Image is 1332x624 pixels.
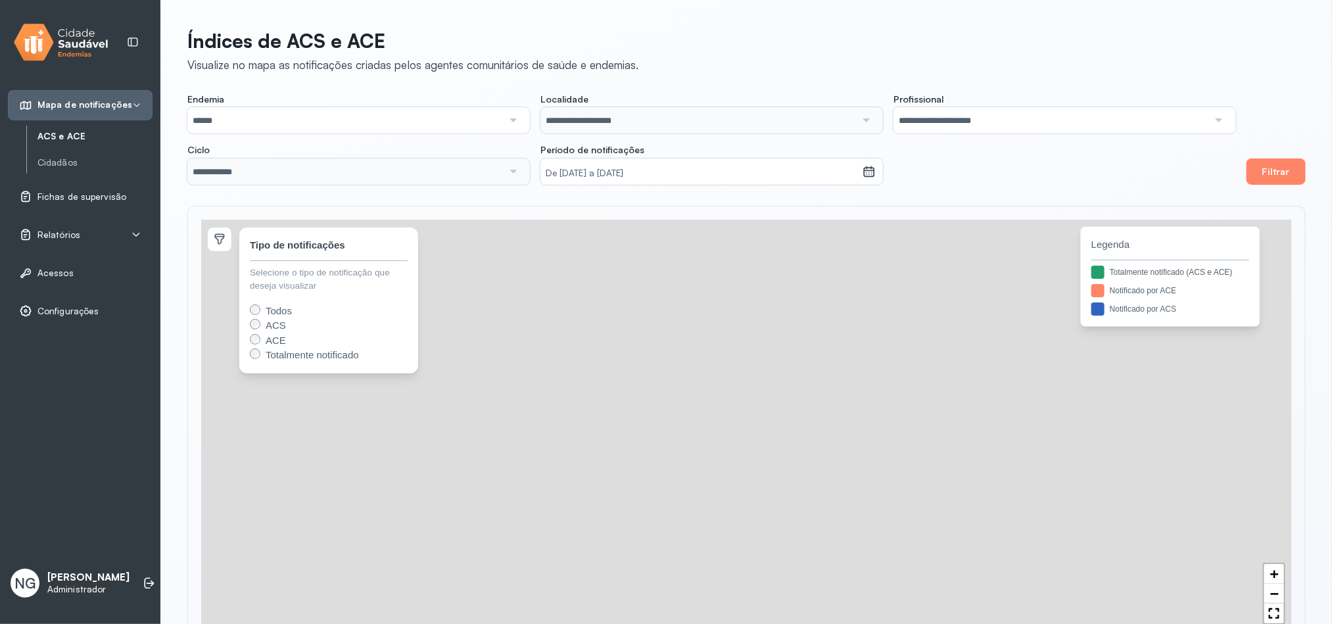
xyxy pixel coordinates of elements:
span: Relatórios [37,229,80,241]
span: ACS [266,320,286,331]
span: + [1270,565,1279,582]
p: Administrador [47,584,130,595]
span: Fichas de supervisão [37,191,126,203]
a: Zoom out [1264,584,1284,604]
span: Endemia [187,93,224,105]
span: Todos [266,305,292,316]
a: Acessos [19,266,141,279]
a: Full Screen [1264,604,1284,623]
a: Configurações [19,304,141,318]
span: Acessos [37,268,74,279]
span: Configurações [37,306,99,317]
p: Índices de ACS e ACE [187,29,638,53]
a: ACS e ACE [37,131,153,142]
div: Selecione o tipo de notificação que deseja visualizar [250,266,408,293]
span: Localidade [540,93,588,105]
div: Notificado por ACS [1110,303,1176,315]
span: NG [14,575,36,592]
span: Mapa de notificações [37,99,132,110]
span: Legenda [1091,237,1249,252]
button: Filtrar [1247,158,1306,185]
small: De [DATE] a [DATE] [546,167,857,180]
div: Visualize no mapa as notificações criadas pelos agentes comunitários de saúde e endemias. [187,58,638,72]
span: Ciclo [187,144,210,156]
div: Notificado por ACE [1110,285,1176,297]
div: Tipo de notificações [250,238,345,253]
a: Cidadãos [37,155,153,171]
span: Período de notificações [540,144,644,156]
img: logo.svg [14,21,108,64]
span: − [1270,585,1279,602]
p: [PERSON_NAME] [47,571,130,584]
span: Profissional [893,93,943,105]
div: Totalmente notificado (ACS e ACE) [1110,266,1233,278]
a: Zoom in [1264,564,1284,584]
a: Cidadãos [37,157,153,168]
a: Fichas de supervisão [19,190,141,203]
a: ACS e ACE [37,128,153,145]
span: Totalmente notificado [266,349,359,360]
span: ACE [266,335,286,346]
